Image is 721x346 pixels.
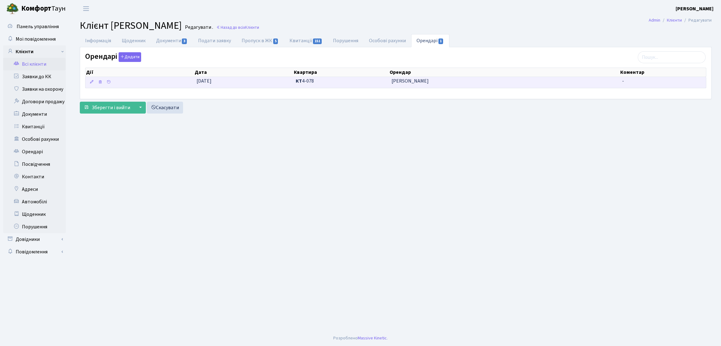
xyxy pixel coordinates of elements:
span: - [622,78,624,84]
th: Квартира [293,68,389,77]
a: Довідники [3,233,66,246]
a: Особові рахунки [3,133,66,145]
b: [PERSON_NAME] [676,5,713,12]
a: Порушення [328,34,364,47]
a: Клієнти [3,45,66,58]
a: Мої повідомлення [3,33,66,45]
a: Автомобілі [3,196,66,208]
a: Квитанції [284,34,328,47]
a: Особові рахунки [364,34,411,47]
a: Інформація [80,34,116,47]
a: Клієнти [667,17,682,23]
span: Панель управління [17,23,59,30]
small: Редагувати . [184,24,213,30]
a: Договори продажу [3,95,66,108]
span: Таун [21,3,66,14]
a: Панель управління [3,20,66,33]
span: Клієнти [245,24,259,30]
span: Мої повідомлення [16,36,56,43]
button: Орендарі [119,52,141,62]
div: Розроблено . [333,335,388,342]
span: Клієнт [PERSON_NAME] [80,18,182,33]
a: [PERSON_NAME] [676,5,713,13]
a: Скасувати [147,102,183,114]
th: Орендар [389,68,620,77]
li: Редагувати [682,17,712,24]
img: logo.png [6,3,19,15]
a: Адреси [3,183,66,196]
th: Дата [194,68,294,77]
a: Всі клієнти [3,58,66,70]
a: Назад до всіхКлієнти [216,24,259,30]
a: Квитанції [3,120,66,133]
a: Заявки на охорону [3,83,66,95]
th: Коментар [620,68,706,77]
b: КТ [296,78,302,84]
a: Щоденник [3,208,66,221]
nav: breadcrumb [639,14,721,27]
span: 5 [273,38,278,44]
a: Пропуск в ЖК [236,34,284,47]
a: Орендарі [411,34,449,47]
a: Документи [151,34,193,47]
a: Щоденник [116,34,151,47]
a: Орендарі [3,145,66,158]
a: Порушення [3,221,66,233]
a: Додати [117,51,141,62]
span: 3 [182,38,187,44]
label: Орендарі [85,52,141,62]
a: Подати заявку [193,34,236,47]
a: Посвідчення [3,158,66,170]
input: Пошук... [638,51,706,63]
span: Зберегти і вийти [92,104,130,111]
span: 151 [313,38,322,44]
b: Комфорт [21,3,51,13]
a: Повідомлення [3,246,66,258]
a: Документи [3,108,66,120]
button: Переключити навігацію [78,3,94,14]
a: Massive Kinetic [358,335,387,341]
a: Заявки до КК [3,70,66,83]
th: Дії [85,68,194,77]
span: [DATE] [197,78,212,84]
span: 1 [438,38,443,44]
a: Контакти [3,170,66,183]
button: Зберегти і вийти [80,102,134,114]
span: [PERSON_NAME] [391,78,617,85]
a: Admin [649,17,660,23]
span: 4-078 [296,78,386,85]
